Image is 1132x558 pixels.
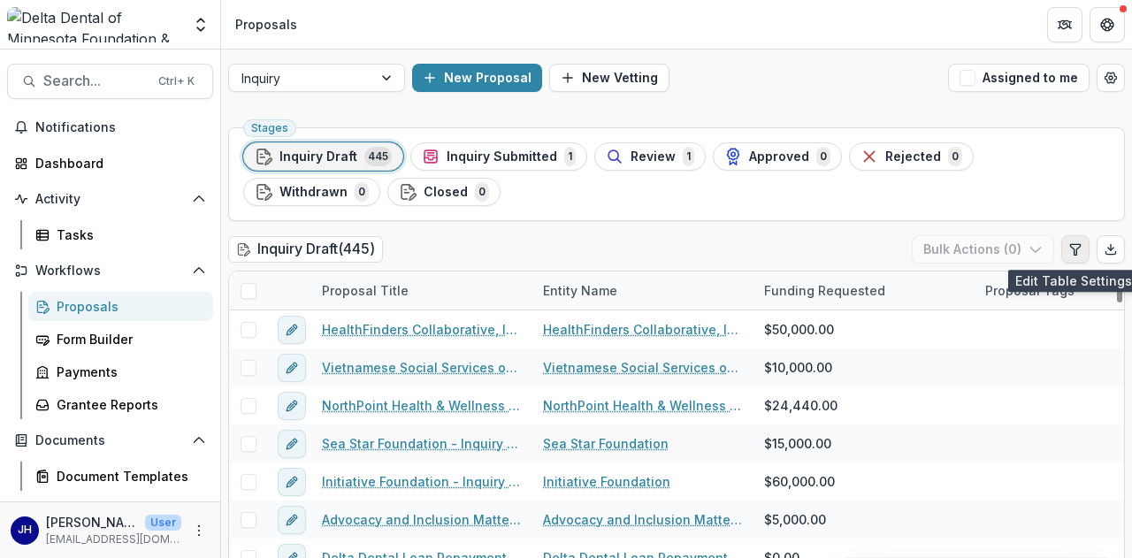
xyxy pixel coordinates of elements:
button: edit [278,430,306,458]
a: Advocacy and Inclusion Matter of [GEOGRAPHIC_DATA][US_STATE] - Inquiry Form - [DATE] [322,510,522,529]
div: Proposal Tags [975,281,1085,300]
a: Form Builder [28,325,213,354]
div: Proposal Title [311,271,532,310]
span: Closed [424,185,468,200]
span: Workflows [35,264,185,279]
a: Sea Star Foundation - Inquiry Form - [DATE] [322,434,522,453]
div: Funding Requested [753,271,975,310]
span: Inquiry Draft [279,149,357,164]
a: HealthFinders Collaborative, Inc. - Inquiry Form - [DATE] [322,320,522,339]
div: Dashboard [35,154,199,172]
button: Open Contacts [7,498,213,526]
button: edit [278,316,306,344]
p: [PERSON_NAME] [46,513,138,531]
span: 445 [364,147,392,166]
div: Entity Name [532,271,753,310]
nav: breadcrumb [228,11,304,37]
button: New Proposal [412,64,542,92]
div: Form Builder [57,330,199,348]
p: [EMAIL_ADDRESS][DOMAIN_NAME] [46,531,181,547]
span: Activity [35,192,185,207]
a: Initiative Foundation [543,472,670,491]
button: Withdrawn0 [243,178,380,206]
a: Payments [28,357,213,386]
div: Payments [57,363,199,381]
a: Proposals [28,292,213,321]
span: Search... [43,73,148,89]
button: edit [278,392,306,420]
a: Advocacy and Inclusion Matter of [GEOGRAPHIC_DATA][US_STATE] [543,510,743,529]
button: Open Activity [7,185,213,213]
button: Review1 [594,142,706,171]
span: 1 [564,147,576,166]
span: Inquiry Submitted [447,149,557,164]
span: $15,000.00 [764,434,831,453]
a: Sea Star Foundation [543,434,669,453]
div: Proposal Title [311,281,419,300]
button: Assigned to me [948,64,1090,92]
span: $10,000.00 [764,358,832,377]
span: Review [631,149,676,164]
span: 0 [948,147,962,166]
img: Delta Dental of Minnesota Foundation & Community Giving logo [7,7,181,42]
span: $60,000.00 [764,472,835,491]
button: Bulk Actions (0) [912,235,1054,264]
span: Approved [749,149,809,164]
button: Get Help [1090,7,1125,42]
a: NorthPoint Health & Wellness Center, Inc. [543,396,743,415]
span: $24,440.00 [764,396,838,415]
a: Dashboard [7,149,213,178]
div: John Howe [18,524,32,536]
div: Ctrl + K [155,72,198,91]
a: Vietnamese Social Services of [US_STATE] [543,358,743,377]
span: 0 [816,147,830,166]
h2: Inquiry Draft ( 445 ) [228,236,383,262]
a: HealthFinders Collaborative, Inc. [543,320,743,339]
span: 0 [355,182,369,202]
div: Entity Name [532,281,628,300]
button: Export table data [1097,235,1125,264]
button: Search... [7,64,213,99]
button: Inquiry Draft445 [243,142,403,171]
button: Open table manager [1097,64,1125,92]
a: Tasks [28,220,213,249]
span: Stages [251,122,288,134]
span: Rejected [885,149,941,164]
button: More [188,520,210,541]
div: Proposals [57,297,199,316]
button: edit [278,468,306,496]
button: Partners [1047,7,1082,42]
button: Edit table settings [1061,235,1090,264]
a: Document Templates [28,462,213,491]
span: $5,000.00 [764,510,826,529]
a: Vietnamese Social Services of [US_STATE] - Inquiry Form - [DATE] [322,358,522,377]
div: Proposals [235,15,297,34]
button: Open Documents [7,426,213,455]
div: Funding Requested [753,281,896,300]
button: Inquiry Submitted1 [410,142,587,171]
button: Notifications [7,113,213,141]
span: 1 [683,147,694,166]
span: $50,000.00 [764,320,834,339]
button: Approved0 [713,142,842,171]
span: 0 [475,182,489,202]
button: Open Workflows [7,256,213,285]
button: Rejected0 [849,142,974,171]
button: New Vetting [549,64,669,92]
button: edit [278,506,306,534]
span: Documents [35,433,185,448]
div: Grantee Reports [57,395,199,414]
p: User [145,515,181,531]
a: NorthPoint Health & Wellness Center, Inc. - Inquiry Form - [DATE] [322,396,522,415]
button: Open entity switcher [188,7,213,42]
span: Notifications [35,120,206,135]
div: Document Templates [57,467,199,485]
button: edit [278,354,306,382]
span: Withdrawn [279,185,348,200]
a: Initiative Foundation - Inquiry Form - [DATE] [322,472,522,491]
button: Closed0 [387,178,501,206]
div: Tasks [57,225,199,244]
